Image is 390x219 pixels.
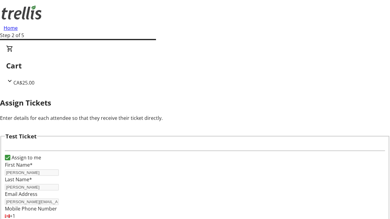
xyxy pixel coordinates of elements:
[13,79,34,86] span: CA$25.00
[5,162,33,168] label: First Name*
[6,60,384,71] h2: Cart
[10,154,41,161] label: Assign to me
[5,205,57,212] label: Mobile Phone Number
[5,132,37,141] h3: Test Ticket
[5,191,37,197] label: Email Address
[5,176,32,183] label: Last Name*
[6,45,384,86] div: CartCA$25.00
